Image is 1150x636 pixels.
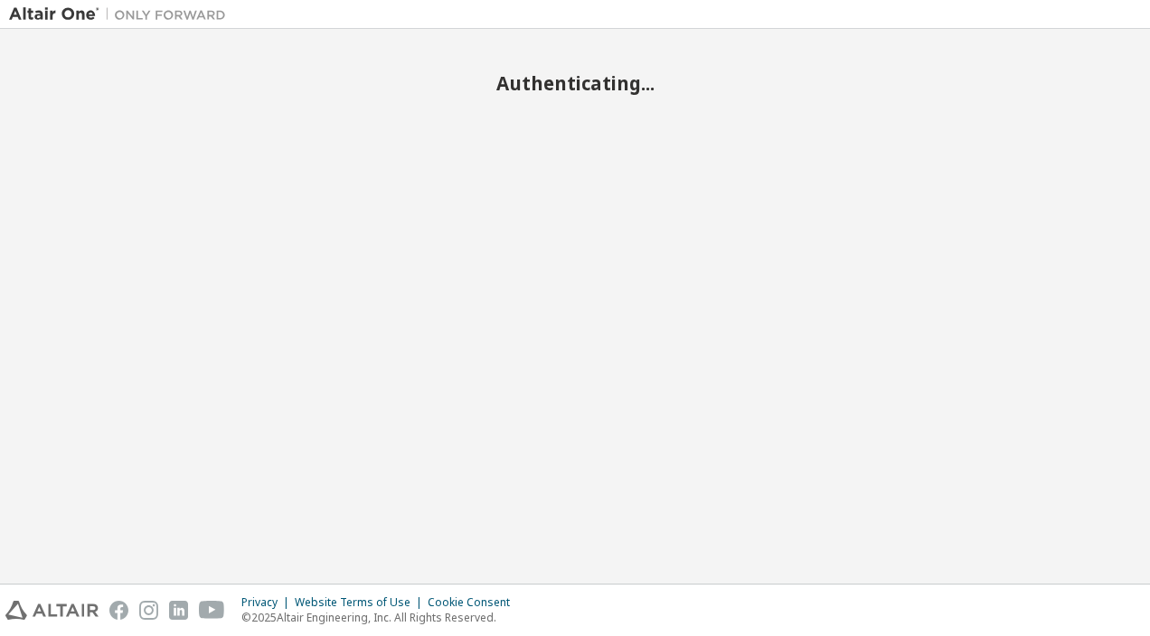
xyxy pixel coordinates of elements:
[5,601,99,620] img: altair_logo.svg
[9,5,235,23] img: Altair One
[139,601,158,620] img: instagram.svg
[9,71,1141,95] h2: Authenticating...
[428,595,521,610] div: Cookie Consent
[169,601,188,620] img: linkedin.svg
[241,595,295,610] div: Privacy
[241,610,521,625] p: © 2025 Altair Engineering, Inc. All Rights Reserved.
[199,601,225,620] img: youtube.svg
[295,595,428,610] div: Website Terms of Use
[109,601,128,620] img: facebook.svg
